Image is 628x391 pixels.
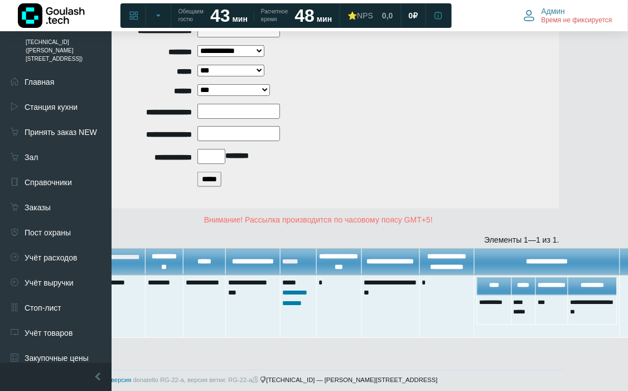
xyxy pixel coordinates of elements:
strong: 48 [295,6,315,26]
a: 0 ₽ [402,6,425,26]
div: Элементы 1—1 из 1. [78,234,559,246]
strong: 43 [210,6,230,26]
a: Обещаем гостю 43 мин Расчетное время 48 мин [172,6,339,26]
a: ⭐NPS 0,0 [341,6,399,26]
span: Время не фиксируется [542,16,612,25]
span: NPS [357,11,373,20]
span: ₽ [413,11,418,21]
span: мин [317,15,332,23]
span: donatello RG-22-a, версия ветки: RG-22-a [133,377,260,384]
span: Внимание! Рассылка производится по часовому поясу GMT+5! [204,215,433,224]
span: Админ [542,6,566,16]
button: Админ Время не фиксируется [517,4,619,27]
span: Обещаем гостю [178,8,204,23]
span: 0 [409,11,413,21]
span: Расчетное время [261,8,288,23]
span: мин [233,15,248,23]
img: Логотип компании Goulash.tech [18,3,85,28]
div: ⭐ [347,11,373,21]
span: 0,0 [382,11,393,21]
